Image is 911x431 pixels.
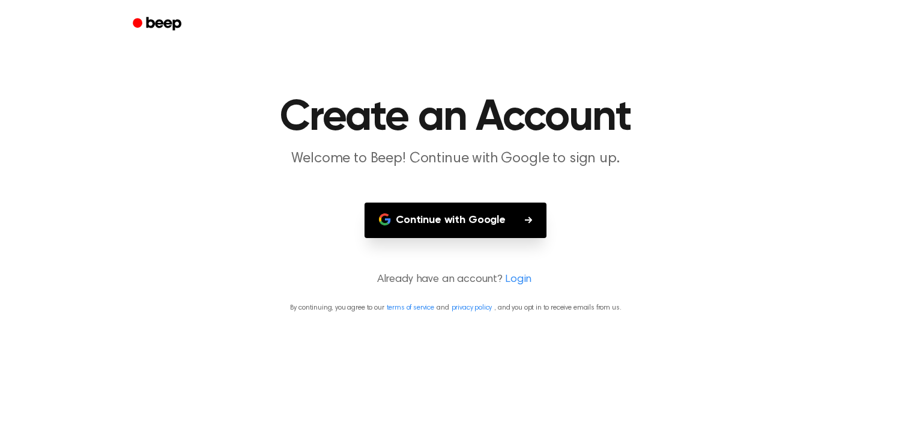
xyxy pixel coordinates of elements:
a: privacy policy [452,304,492,311]
h1: Create an Account [148,96,763,139]
button: Continue with Google [365,203,546,238]
p: Welcome to Beep! Continue with Google to sign up. [225,149,686,169]
a: terms of service [387,304,434,311]
a: Login [505,272,531,288]
p: By continuing, you agree to our and , and you opt in to receive emails from us. [14,302,897,313]
a: Beep [124,13,192,36]
p: Already have an account? [14,272,897,288]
